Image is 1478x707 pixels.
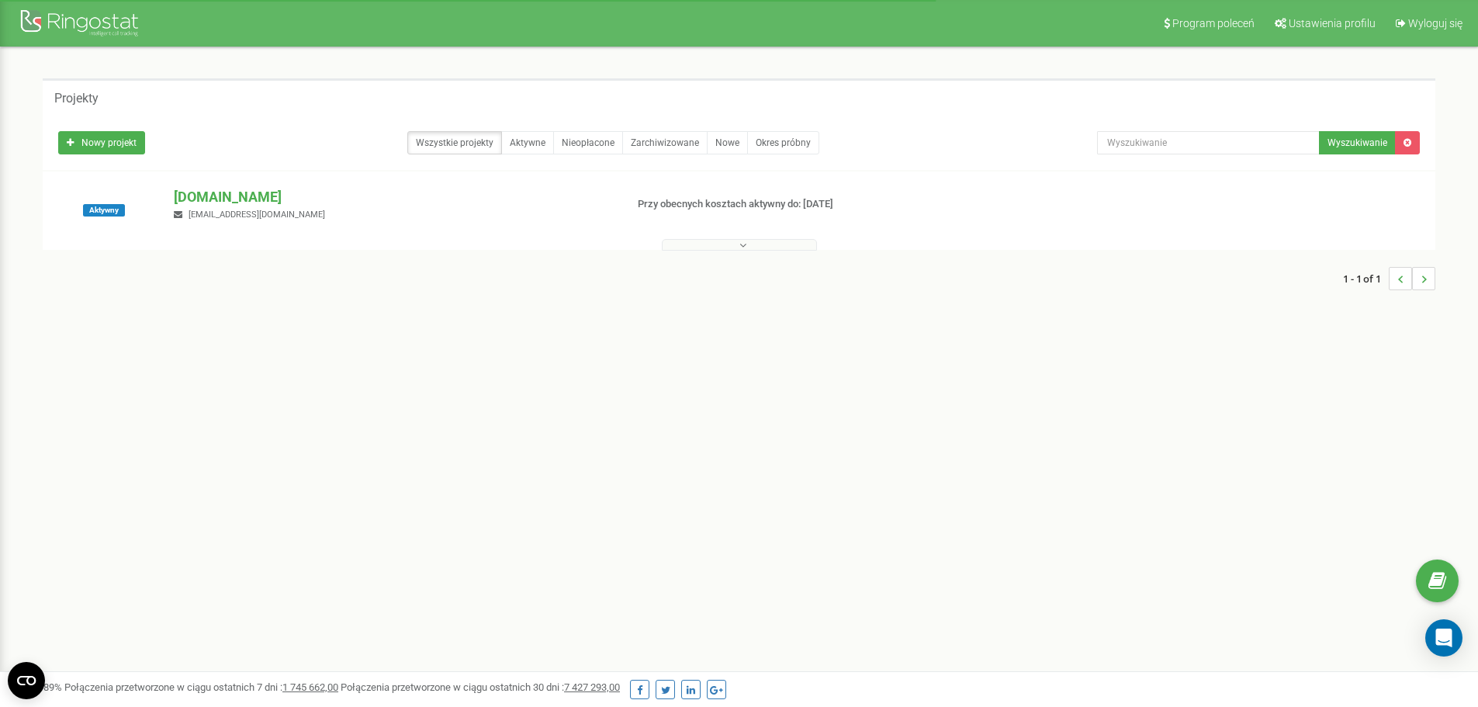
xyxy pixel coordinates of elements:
[1289,17,1376,29] span: Ustawienia profilu
[8,662,45,699] button: Open CMP widget
[747,131,819,154] a: Okres próbny
[638,197,961,212] p: Przy obecnych kosztach aktywny do: [DATE]
[1425,619,1462,657] div: Open Intercom Messenger
[174,187,612,207] p: [DOMAIN_NAME]
[1343,267,1389,290] span: 1 - 1 of 1
[1408,17,1462,29] span: Wyloguj się
[1343,251,1435,306] nav: ...
[64,681,338,693] span: Połączenia przetworzone w ciągu ostatnich 7 dni :
[553,131,623,154] a: Nieopłacone
[282,681,338,693] u: 1 745 662,00
[707,131,748,154] a: Nowe
[83,204,125,217] span: Aktywny
[1097,131,1320,154] input: Wyszukiwanie
[564,681,620,693] u: 7 427 293,00
[189,210,325,220] span: [EMAIL_ADDRESS][DOMAIN_NAME]
[341,681,620,693] span: Połączenia przetworzone w ciągu ostatnich 30 dni :
[54,92,99,106] h5: Projekty
[407,131,502,154] a: Wszystkie projekty
[1172,17,1255,29] span: Program poleceń
[1319,131,1396,154] button: Wyszukiwanie
[622,131,708,154] a: Zarchiwizowane
[58,131,145,154] a: Nowy projekt
[501,131,554,154] a: Aktywne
